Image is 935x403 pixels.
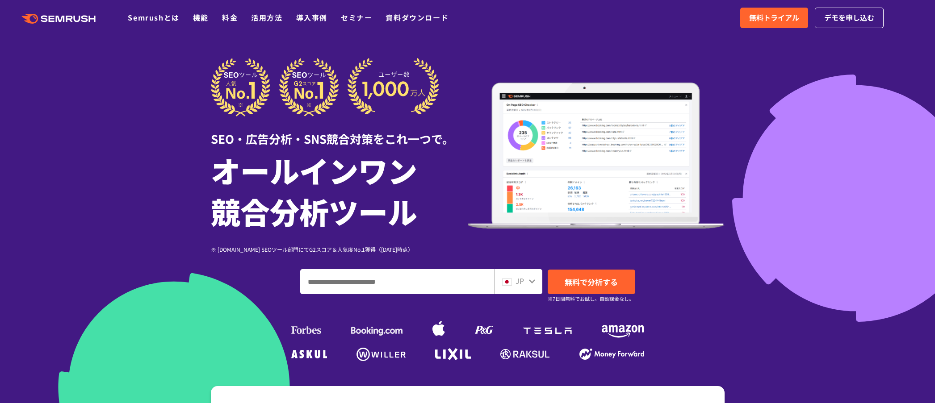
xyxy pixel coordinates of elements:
[128,12,179,23] a: Semrushとは
[548,295,634,303] small: ※7日間無料でお試し。自動課金なし。
[296,12,327,23] a: 導入事例
[749,12,799,24] span: 無料トライアル
[211,245,468,253] div: ※ [DOMAIN_NAME] SEOツール部門にてG2スコア＆人気度No.1獲得（[DATE]時点）
[740,8,808,28] a: 無料トライアル
[193,12,209,23] a: 機能
[386,12,449,23] a: 資料ダウンロード
[211,150,468,232] h1: オールインワン 競合分析ツール
[211,116,468,147] div: SEO・広告分析・SNS競合対策をこれ一つで。
[251,12,282,23] a: 活用方法
[341,12,372,23] a: セミナー
[222,12,238,23] a: 料金
[565,276,618,287] span: 無料で分析する
[301,270,494,294] input: ドメイン、キーワードまたはURLを入力してください
[815,8,884,28] a: デモを申し込む
[516,275,524,286] span: JP
[548,270,635,294] a: 無料で分析する
[824,12,874,24] span: デモを申し込む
